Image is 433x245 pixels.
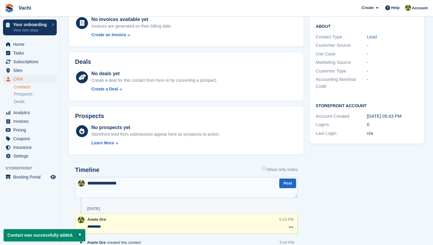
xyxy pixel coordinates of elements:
img: Anete Gre [78,180,85,187]
a: menu [3,152,57,160]
div: Create an Invoice [91,32,126,38]
a: Vachi [16,3,34,13]
div: [DATE] 05:43 PM [367,113,418,120]
a: menu [3,75,57,83]
span: Analytics [13,108,49,117]
span: Insurance [13,143,49,152]
a: menu [3,40,57,49]
a: menu [3,49,57,57]
span: Subscriptions [13,58,49,66]
a: menu [3,126,57,134]
div: Use Case [316,51,367,58]
div: 0 [367,121,418,128]
span: Tasks [13,49,49,57]
span: CRM [13,75,49,83]
a: Your onboarding View next steps [3,19,57,35]
a: menu [3,66,57,75]
a: menu [3,108,57,117]
div: No invoices available yet [91,16,172,23]
p: Contact was successfully added. [4,229,85,241]
p: Your onboarding [13,22,49,27]
div: Customer Type [316,68,367,75]
div: Customer Source [316,42,367,49]
a: Preview store [50,173,57,181]
img: stora-icon-8386f47178a22dfd0bd8f6a31ec36ba5ce8667c1dd55bd0f319d3a0aa187defe.svg [5,4,14,13]
a: Learn More [91,140,220,146]
div: Accounting Nominal Code [316,76,367,90]
a: menu [3,173,57,181]
span: Create [362,5,374,11]
img: Anete Gre [405,5,411,11]
div: Create a deal for this contact from here or by converting a prospect. [91,77,217,84]
div: - [367,68,418,75]
span: Booking Portal [13,173,49,181]
a: menu [3,58,57,66]
label: Show only notes [262,167,298,173]
div: - [367,42,418,49]
div: No prospects yet [91,124,220,131]
a: menu [3,117,57,125]
span: Home [13,40,49,49]
a: menu [3,143,57,152]
h2: Deals [75,58,91,65]
span: Sites [13,66,49,75]
a: Create a Deal [91,86,217,92]
a: Create an Invoice [91,32,172,38]
span: Settings [13,152,49,160]
span: Pricing [13,126,49,134]
div: Account Created [316,113,367,120]
div: Logins [316,121,367,128]
span: Deals [14,99,25,105]
div: - [367,76,418,90]
h2: Storefront Account [316,102,418,108]
div: Create a Deal [91,86,118,92]
div: Invoices are generated on their billing date. [91,23,172,29]
span: Coupons [13,134,49,143]
a: Lead [367,34,377,39]
span: Prospects [14,91,32,97]
div: n/a [367,130,418,137]
div: Storefront lead form submissions appear here as prospects to action. [91,131,220,137]
button: Post [279,179,296,188]
a: Prospects [14,91,57,97]
a: menu [3,134,57,143]
span: Invoices [13,117,49,125]
a: Deals [14,99,57,105]
span: Anete Gre [87,217,106,222]
div: Last Login [316,130,367,137]
div: [DATE] [87,206,100,211]
div: Contact Type [316,34,367,40]
span: Help [391,5,400,11]
a: Contacts [14,84,57,90]
img: Anete Gre [78,217,84,223]
p: View next steps [13,28,49,33]
div: - [367,51,418,58]
h2: Timeline [75,167,99,173]
div: - [367,59,418,66]
h2: About [316,23,418,29]
input: Show only notes [262,167,266,170]
div: No deals yet [91,70,217,77]
div: 5:43 PM [279,217,294,222]
div: Learn More [91,140,114,146]
span: Storefront [5,165,60,171]
span: Account [412,5,428,11]
div: Marketing Source [316,59,367,66]
h2: Prospects [75,113,104,120]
